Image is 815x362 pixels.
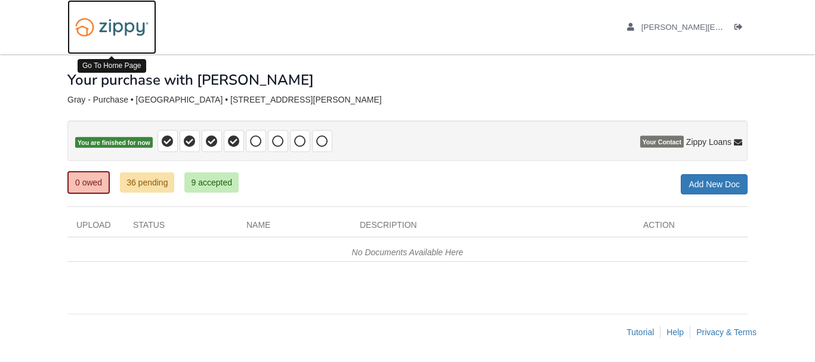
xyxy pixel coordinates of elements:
[67,219,124,237] div: Upload
[626,327,654,337] a: Tutorial
[75,137,153,148] span: You are finished for now
[634,219,748,237] div: Action
[124,219,237,237] div: Status
[67,72,314,88] h1: Your purchase with [PERSON_NAME]
[640,136,684,148] span: Your Contact
[352,247,464,257] em: No Documents Available Here
[184,172,239,193] a: 9 accepted
[686,136,731,148] span: Zippy Loans
[67,171,110,194] a: 0 owed
[120,172,174,193] a: 36 pending
[78,59,146,73] div: Go To Home Page
[696,327,757,337] a: Privacy & Terms
[734,23,748,35] a: Log out
[681,174,748,194] a: Add New Doc
[351,219,634,237] div: Description
[67,12,156,42] img: Logo
[67,95,748,105] div: Gray - Purchase • [GEOGRAPHIC_DATA] • [STREET_ADDRESS][PERSON_NAME]
[237,219,351,237] div: Name
[666,327,684,337] a: Help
